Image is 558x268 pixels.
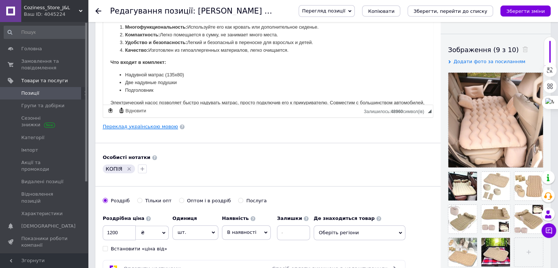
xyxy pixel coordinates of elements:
[103,124,178,130] a: Переклад українською мовою
[21,134,44,141] span: Категорії
[222,216,249,221] b: Наявність
[227,229,256,235] span: В наявності
[413,8,487,14] i: Зберегти, перейти до списку
[362,6,400,17] button: Копіювати
[500,6,551,17] button: Зберегти зміни
[22,66,308,74] li: Две надувные подушки
[22,19,57,25] strong: Компактность:
[24,11,88,18] div: Ваш ID: 4045224
[22,26,308,34] li: Легкий и безопасный в переноске для взрослых и детей.
[21,77,68,84] span: Товари та послуги
[95,8,101,14] div: Повернутися назад
[277,216,302,221] b: Залишки
[448,45,543,54] div: Зображення (9 з 10)
[4,26,87,39] input: Пошук
[22,34,308,41] li: Изготовлен из гипоаллергенных материалов, легко очищается.
[368,8,394,14] span: Копіювати
[126,166,132,172] svg: Видалити мітку
[7,47,63,52] strong: Что входит в комплект:
[22,11,308,18] li: Используйте его как кровать или дополнительное сиденье.
[106,106,114,115] a: Зробити резервну копію зараз
[103,225,136,240] input: 0
[103,155,150,160] b: Особисті нотатки
[145,198,172,204] div: Тільки опт
[21,210,63,217] span: Характеристики
[21,159,68,173] span: Акції та промокоди
[22,35,45,40] strong: Качество:
[22,74,308,82] li: Подголовник
[21,223,76,229] span: [DEMOGRAPHIC_DATA]
[111,198,130,204] div: Роздріб
[172,216,197,221] b: Одиниця
[22,18,308,26] li: Легко помещается в сумку, не занимает много места.
[428,109,431,113] span: Потягніть для зміни розмірів
[103,13,433,105] iframe: Редактор, 6C172725-9065-464D-8722-938A3608CC43
[22,11,84,17] strong: Многофункциональность:
[21,90,39,97] span: Позиції
[187,198,231,204] div: Оптом і в роздріб
[277,225,310,240] input: -
[391,109,403,114] span: 48960
[408,6,493,17] button: Зберегти, перейти до списку
[541,223,556,238] button: Чат з покупцем
[110,7,554,15] h1: Редагування позиції: Матрац надувной в машину на заднее сиденье с подголовником и подушками
[314,225,405,240] span: Оберіть регіони
[21,58,68,71] span: Замовлення та повідомлення
[21,235,68,249] span: Показники роботи компанії
[7,86,322,102] p: Электрический насос позволяет быстро надувать матрас, просто подключив его к прикуривателю. Совме...
[453,59,525,64] span: Додати фото за посиланням
[172,225,218,239] span: шт.
[106,166,122,172] span: КОПІЯ
[506,8,545,14] i: Зберегти зміни
[124,108,146,114] span: Відновити
[314,216,375,221] b: Де знаходиться товар
[117,106,147,115] a: Відновити
[111,246,167,252] div: Встановити «ціна від»
[302,8,345,14] span: Перегляд позиції
[103,216,144,221] b: Роздрібна ціна
[21,191,68,204] span: Відновлення позицій
[24,4,79,11] span: Coziness_Store_J&L
[21,46,42,52] span: Головна
[22,27,84,32] strong: Удобство и безопасность:
[364,107,428,114] div: Кiлькiсть символiв
[21,102,65,109] span: Групи та добірки
[21,147,38,153] span: Імпорт
[21,178,63,185] span: Видалені позиції
[21,115,68,128] span: Сезонні знижки
[22,58,308,66] li: Надувной матрас (135х80)
[141,230,145,235] span: ₴
[544,37,556,74] div: 100% Якість заповнення
[246,198,267,204] div: Послуга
